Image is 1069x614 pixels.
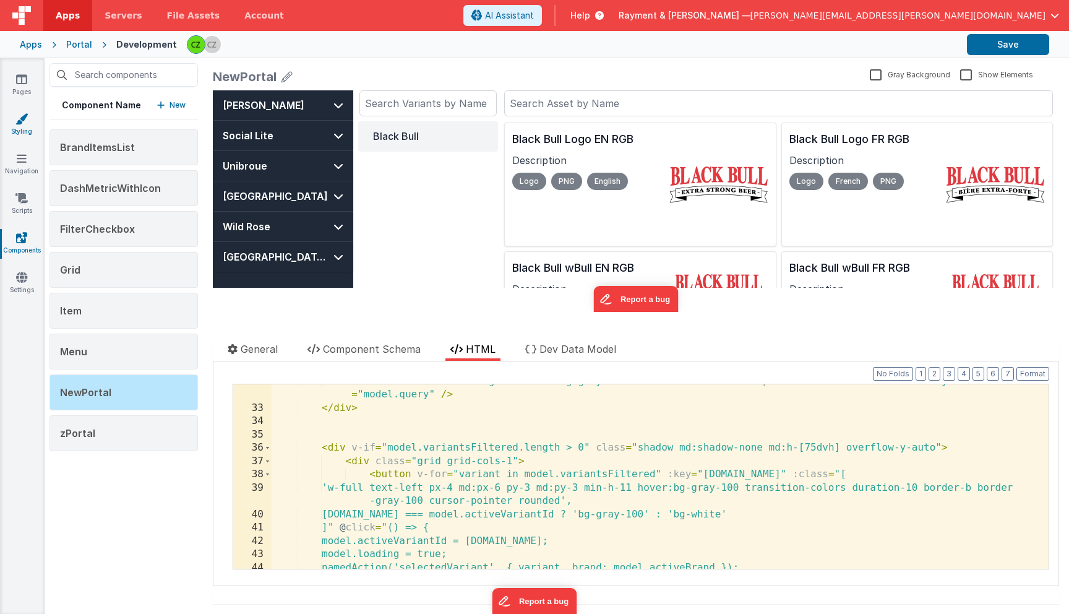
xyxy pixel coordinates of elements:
span: AI Assistant [485,9,534,22]
div: 40 [233,508,272,522]
div: Development [116,38,177,51]
p: Description [299,63,449,77]
p: Description [299,191,449,206]
button: Save [967,34,1049,55]
button: 7 [1002,367,1014,381]
span: Menu [60,345,87,358]
span: File Assets [167,9,220,22]
span: NewPortal [60,386,111,399]
span: [GEOGRAPHIC_DATA] [10,98,115,113]
button: Format [1016,367,1049,381]
button: 5 [972,367,984,381]
label: Gray Background [870,68,950,80]
button: 4 [958,367,970,381]
button: Rayment & [PERSON_NAME] — [PERSON_NAME][EMAIL_ADDRESS][PERSON_NAME][DOMAIN_NAME] [619,9,1059,22]
h5: Component Name [62,99,141,111]
input: Search components [49,63,198,87]
p: Description [577,191,726,206]
div: NewPortal [213,68,277,85]
p: Black Bull Logo FR RGB [577,40,726,58]
p: Black Bull wBull FR RGB [577,169,726,186]
span: Wild Rose [10,129,58,144]
img: Black Bull Logo EN RGB [457,54,556,134]
div: 43 [233,548,272,561]
iframe: Marker.io feedback button [381,196,466,222]
span: Item [60,305,82,317]
div: 38 [233,468,272,482]
div: 34 [233,415,272,428]
img: Black Bull Logo FR RGB [733,54,832,134]
p: Logo [299,82,333,100]
button: 2 [929,367,940,381]
img: Black Bull wBull EN RGB [457,183,556,262]
span: BrandItemsList [60,141,135,153]
label: Show Elements [960,68,1033,80]
span: [PERSON_NAME] [10,7,92,22]
button: 1 [916,367,926,381]
iframe: Marker.io feedback button [492,588,577,614]
p: English [374,82,415,100]
span: [PERSON_NAME][EMAIL_ADDRESS][PERSON_NAME][DOMAIN_NAME] [750,9,1045,22]
span: zPortal [60,427,95,439]
span: Servers [105,9,142,22]
div: 35 [233,428,272,442]
img: b4a104e37d07c2bfba7c0e0e4a273d04 [187,36,205,53]
div: 32 [233,375,272,402]
button: Black Bull [145,31,286,61]
button: 3 [943,367,955,381]
p: Description [577,63,726,77]
div: Black Bull [160,38,271,53]
div: Apps [20,38,42,51]
p: Black Bull wBull EN RGB [299,169,449,186]
div: Portal [66,38,92,51]
span: Help [570,9,590,22]
span: [GEOGRAPHIC_DATA] [GEOGRAPHIC_DATA] [10,159,116,174]
button: AI Assistant [463,5,542,26]
div: 37 [233,455,272,469]
div: 44 [233,561,272,575]
div: 41 [233,521,272,535]
span: Dev Data Model [539,343,616,355]
p: Logo [577,82,611,100]
p: Black Bull Logo EN RGB [299,40,449,58]
button: No Folds [873,367,913,381]
p: French [616,82,655,100]
span: Rayment & [PERSON_NAME] — [619,9,750,22]
span: DashMetricWithIcon [60,182,161,194]
div: 39 [233,482,272,508]
img: Black Bull wBull FR RGB [733,183,832,262]
span: General [241,343,278,355]
p: PNG [338,82,369,100]
button: New [157,99,186,111]
p: PNG [660,82,691,100]
div: 36 [233,441,272,455]
div: 33 [233,402,272,415]
button: 6 [987,367,999,381]
span: Grid [60,264,80,276]
img: b4a104e37d07c2bfba7c0e0e4a273d04 [204,36,221,53]
span: Social Lite [10,38,61,53]
span: HTML [466,343,496,355]
span: Apps [56,9,80,22]
span: Component Schema [323,343,421,355]
p: New [170,99,186,111]
div: 42 [233,535,272,548]
span: FilterCheckbox [60,223,135,235]
span: Unibroue [10,68,54,83]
